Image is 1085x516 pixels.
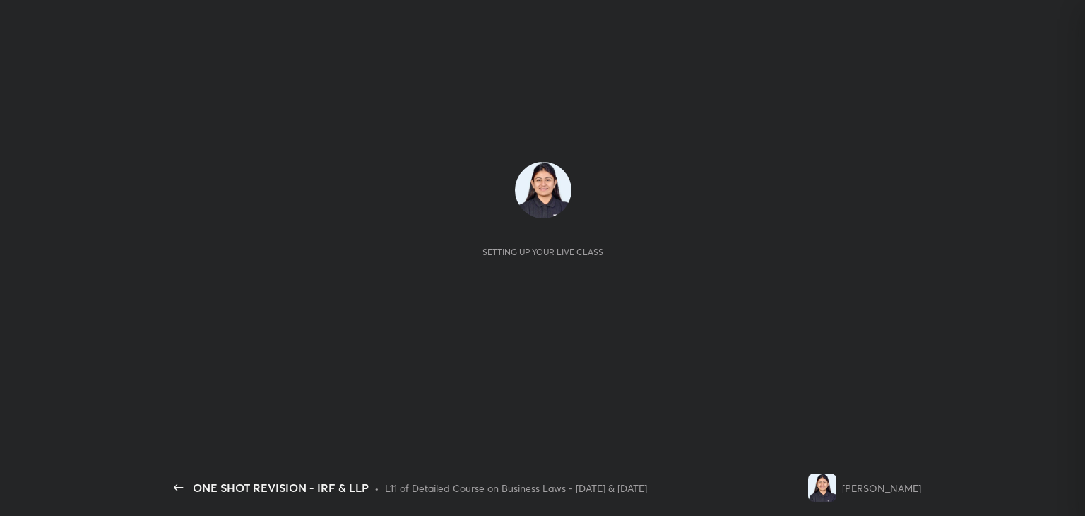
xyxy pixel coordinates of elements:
div: ONE SHOT REVISION - IRF & LLP [193,479,369,496]
img: 1d9caf79602a43199c593e4a951a70c3.jpg [515,162,571,218]
div: [PERSON_NAME] [842,481,921,496]
div: L11 of Detailed Course on Business Laws - [DATE] & [DATE] [385,481,647,496]
div: • [374,481,379,496]
img: 1d9caf79602a43199c593e4a951a70c3.jpg [808,474,836,502]
div: Setting up your live class [482,247,603,257]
